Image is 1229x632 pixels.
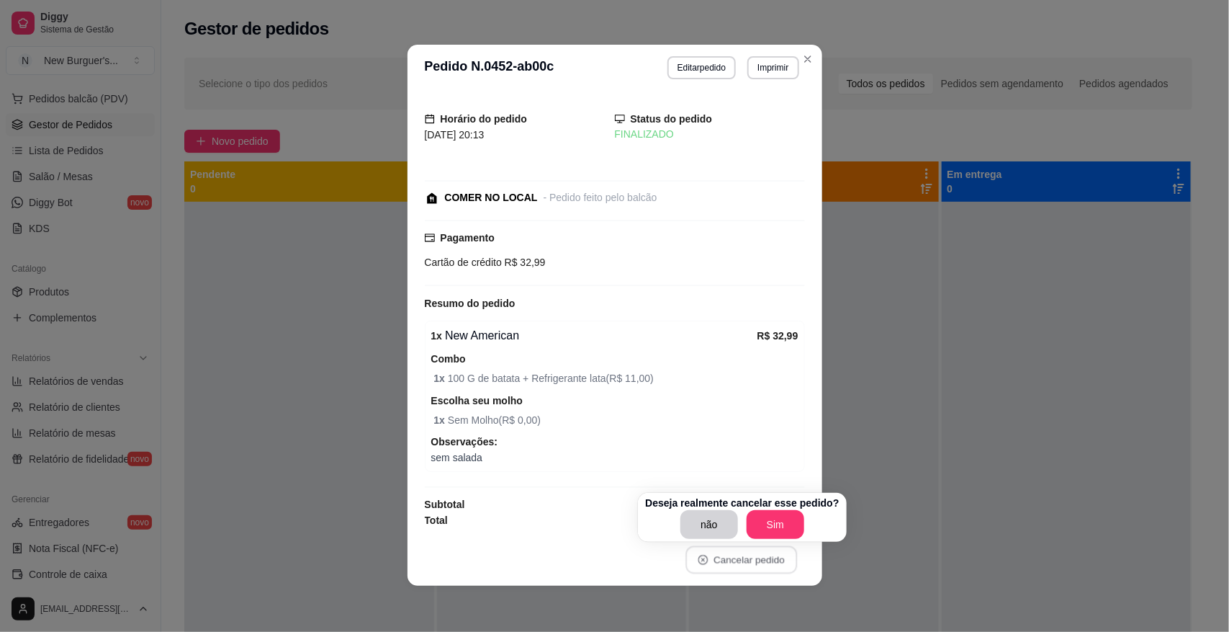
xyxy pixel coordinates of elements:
strong: Escolha seu molho [431,395,523,406]
strong: 1 x [431,330,443,342]
strong: Status do pedido [631,113,713,125]
strong: 1 x [434,373,448,384]
div: - Pedido feito pelo balcão [544,190,657,205]
p: Deseja realmente cancelar esse pedido? [645,496,839,510]
button: Sim [747,510,804,539]
span: credit-card [425,233,435,243]
span: [DATE] 20:13 [425,129,485,141]
button: close-circleCancelar pedido [685,546,797,574]
span: R$ 32,99 [502,257,546,268]
span: calendar [425,114,435,124]
strong: Combo [431,353,466,365]
div: COMER NO LOCAL [445,190,538,205]
button: Editarpedido [667,56,736,79]
strong: Pagamento [441,232,495,244]
h3: Pedido N. 0452-ab00c [425,56,554,79]
div: FINALIZADO [615,127,805,142]
span: Cartão de crédito [425,257,502,268]
div: New American [431,327,757,344]
button: Close [796,48,819,71]
span: desktop [615,114,625,124]
strong: R$ 32,99 [757,330,798,342]
strong: Observações: [431,436,498,448]
span: close-circle [698,555,708,565]
strong: 1 x [434,414,448,426]
button: Imprimir [747,56,798,79]
strong: Subtotal [425,499,465,510]
strong: Horário do pedido [441,113,528,125]
strong: Total [425,515,448,526]
span: sem salada [431,450,798,466]
span: 100 G de batata + Refrigerante lata ( R$ 11,00 ) [434,370,798,386]
button: não [680,510,738,539]
strong: Resumo do pedido [425,298,516,309]
span: Sem Molho ( R$ 0,00 ) [434,412,798,428]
